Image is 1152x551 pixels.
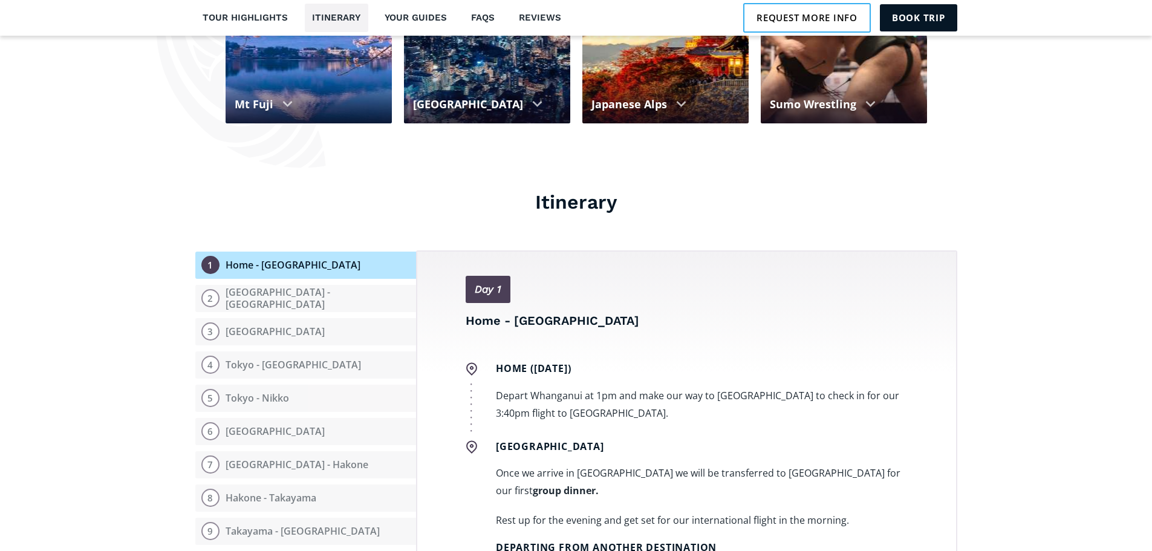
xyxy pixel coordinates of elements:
div: Tokyo - Nikko [226,392,289,405]
a: Your guides [377,4,455,32]
p: Rest up for the evening and get set for our international flight in the morning. [496,512,907,529]
a: Book trip [880,4,957,31]
div: Takayama - [GEOGRAPHIC_DATA] [226,525,380,538]
p: Once we arrive in [GEOGRAPHIC_DATA] we will be transferred to [GEOGRAPHIC_DATA] for our first [496,465,907,500]
h4: Home - [GEOGRAPHIC_DATA] [466,312,907,329]
h5: [GEOGRAPHIC_DATA] [496,440,907,453]
div: Watch an exhilirating sumo wrestling match [770,122,918,148]
div: [GEOGRAPHIC_DATA] - [GEOGRAPHIC_DATA] [226,286,410,311]
button: 5Tokyo - Nikko [195,385,416,412]
div: [GEOGRAPHIC_DATA] - Hakone [226,458,368,471]
div: Japanese Alps [591,96,667,112]
div: Hakone - Takayama [226,492,316,504]
strong: Home ([DATE]) [496,362,571,375]
h3: Itinerary [195,190,957,214]
button: 6[GEOGRAPHIC_DATA] [195,418,416,445]
a: 1Home - [GEOGRAPHIC_DATA] [195,252,416,279]
strong: group dinner. [533,484,599,497]
div: See Japans most iconic sight [235,122,383,135]
div: 4 [201,356,220,374]
a: Day 1 [466,276,510,303]
a: Tour highlights [195,4,296,32]
div: 2 [201,289,220,307]
div: 1 [201,256,220,274]
div: [GEOGRAPHIC_DATA] [413,96,523,112]
a: Itinerary [305,4,368,32]
div: Expereince [GEOGRAPHIC_DATA], the financial, cultural, and industrial center of [GEOGRAPHIC_DATA]. [413,122,561,175]
button: 2[GEOGRAPHIC_DATA] - [GEOGRAPHIC_DATA] [195,285,416,312]
div: [GEOGRAPHIC_DATA] [226,325,325,338]
div: Tokyo - [GEOGRAPHIC_DATA] [226,359,361,371]
button: 9Takayama - [GEOGRAPHIC_DATA] [195,518,416,545]
div: Mt Fuji [235,96,273,112]
div: 6 [201,422,220,440]
div: Venture into the stunning Japanese Alps [591,122,740,148]
button: 8Hakone - Takayama [195,484,416,512]
a: Request more info [743,3,871,32]
div: Home - [GEOGRAPHIC_DATA] [226,259,360,272]
div: Sumo Wrestling [770,96,856,112]
div: 3 [201,322,220,341]
a: Reviews [512,4,569,32]
button: 4Tokyo - [GEOGRAPHIC_DATA] [195,351,416,379]
p: Depart Whanganui at 1pm and make our way to [GEOGRAPHIC_DATA] to check in for our 3:40pm flight t... [496,387,907,422]
div: [GEOGRAPHIC_DATA] [226,425,325,438]
div: 7 [201,455,220,474]
div: 5 [201,389,220,407]
button: 3[GEOGRAPHIC_DATA] [195,318,416,345]
div: 9 [201,522,220,540]
div: 8 [201,489,220,507]
a: FAQs [464,4,503,32]
button: 7[GEOGRAPHIC_DATA] - Hakone [195,451,416,478]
